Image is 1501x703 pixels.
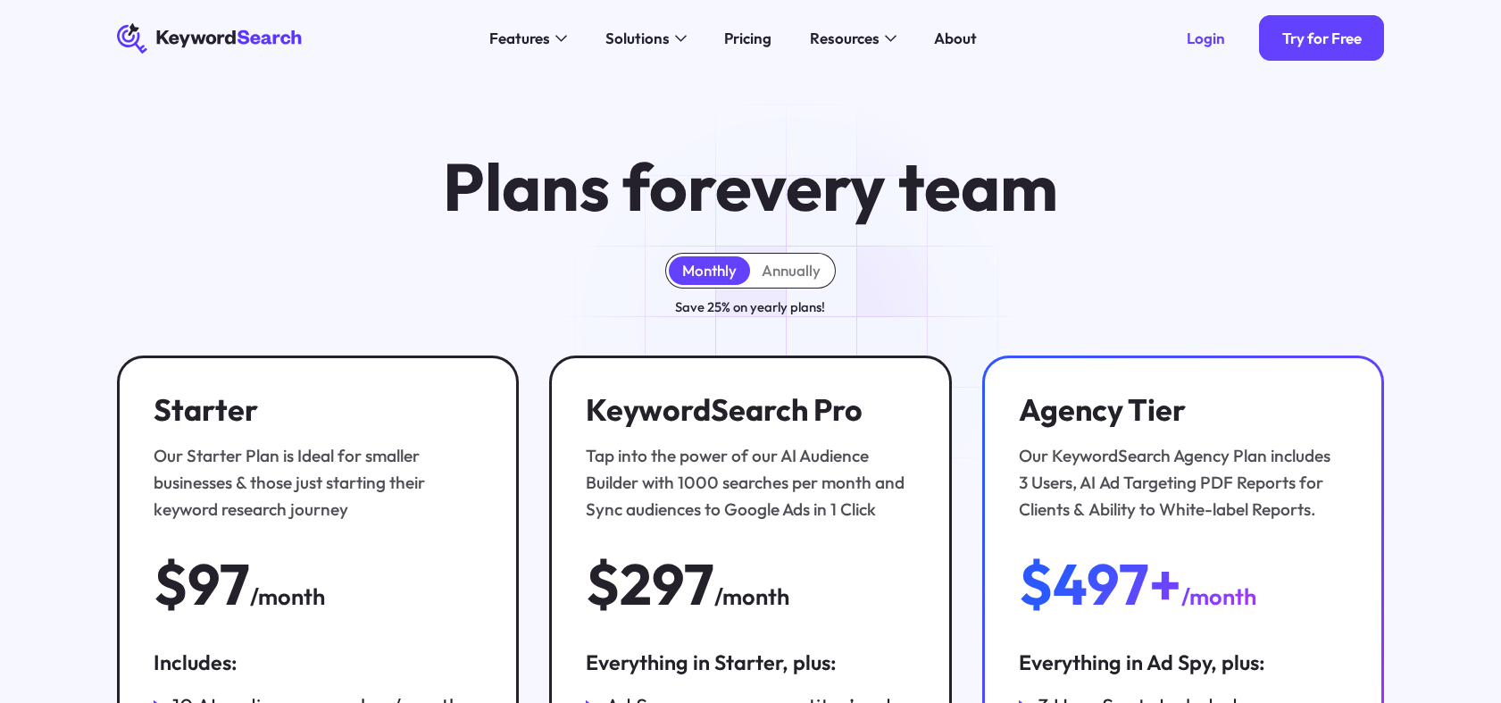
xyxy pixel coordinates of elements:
[154,649,482,677] div: Includes:
[586,649,914,677] div: Everything in Starter, plus:
[1019,443,1338,523] div: Our KeywordSearch Agency Plan includes 3 Users, AI Ad Targeting PDF Reports for Clients & Ability...
[724,27,771,50] div: Pricing
[1019,392,1338,428] h3: Agency Tier
[762,261,821,280] div: Annually
[1019,554,1181,615] div: $497+
[934,27,977,50] div: About
[154,443,472,523] div: Our Starter Plan is Ideal for smaller businesses & those just starting their keyword research jou...
[586,554,714,615] div: $297
[715,145,1058,228] span: every team
[586,392,905,428] h3: KeywordSearch Pro
[713,23,784,54] a: Pricing
[1187,29,1225,47] div: Login
[923,23,989,54] a: About
[154,554,250,615] div: $97
[1164,15,1248,61] a: Login
[1019,649,1347,677] div: Everything in Ad Spy, plus:
[1181,579,1256,615] div: /month
[1282,29,1362,47] div: Try for Free
[154,392,472,428] h3: Starter
[250,579,325,615] div: /month
[810,27,880,50] div: Resources
[489,27,550,50] div: Features
[682,261,737,280] div: Monthly
[675,297,825,317] div: Save 25% on yearly plans!
[586,443,905,523] div: Tap into the power of our AI Audience Builder with 1000 searches per month and Sync audiences to ...
[1259,15,1384,61] a: Try for Free
[714,579,789,615] div: /month
[443,152,1058,222] h1: Plans for
[605,27,670,50] div: Solutions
